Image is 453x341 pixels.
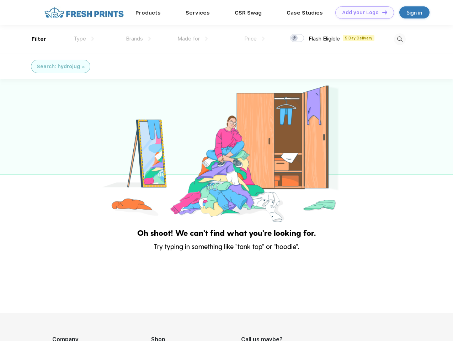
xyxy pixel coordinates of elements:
[382,10,387,14] img: DT
[91,37,94,41] img: dropdown.png
[74,36,86,42] span: Type
[82,66,85,68] img: filter_cancel.svg
[177,36,200,42] span: Made for
[343,35,374,41] span: 5 Day Delivery
[407,9,422,17] div: Sign in
[394,33,406,45] img: desktop_search.svg
[135,10,161,16] a: Products
[262,37,265,41] img: dropdown.png
[42,6,126,19] img: fo%20logo%202.webp
[342,10,379,16] div: Add your Logo
[37,63,80,70] div: Search: hydrojug
[205,37,208,41] img: dropdown.png
[32,35,46,43] div: Filter
[126,36,143,42] span: Brands
[148,37,151,41] img: dropdown.png
[309,36,340,42] span: Flash Eligible
[399,6,430,18] a: Sign in
[244,36,257,42] span: Price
